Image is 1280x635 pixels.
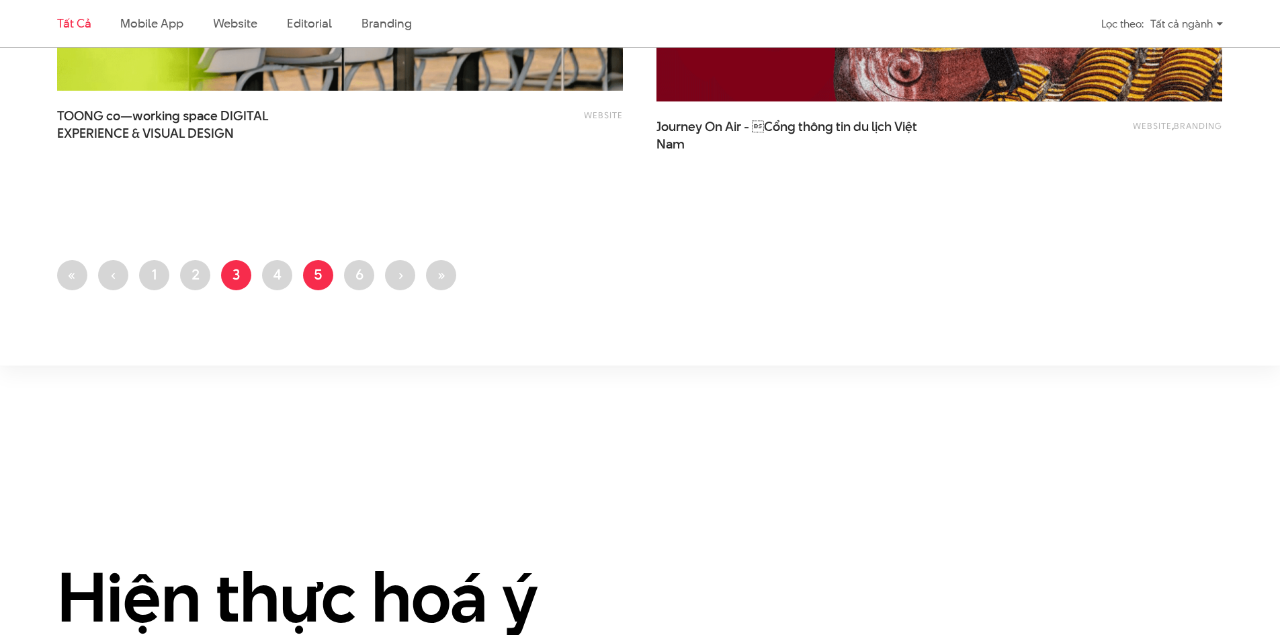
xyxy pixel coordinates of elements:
[1133,120,1172,132] a: Website
[584,109,623,121] a: Website
[111,264,116,284] span: ‹
[656,118,925,152] span: Journey On Air - Cổng thông tin du lịch Việt
[1101,12,1144,36] div: Lọc theo:
[180,260,210,290] a: 2
[1150,12,1223,36] div: Tất cả ngành
[213,15,257,32] a: Website
[656,118,925,152] a: Journey On Air - Cổng thông tin du lịch ViệtNam
[120,15,183,32] a: Mobile app
[344,260,374,290] a: 6
[57,108,326,141] a: TOONG co—working space DIGITALEXPERIENCE & VISUAL DESIGN
[361,15,411,32] a: Branding
[57,108,326,141] span: TOONG co—working space DIGITAL
[437,264,445,284] span: »
[68,264,77,284] span: «
[287,15,332,32] a: Editorial
[656,136,685,153] span: Nam
[262,260,292,290] a: 4
[996,118,1222,145] div: ,
[303,260,333,290] a: 5
[57,15,91,32] a: Tất cả
[139,260,169,290] a: 1
[398,264,403,284] span: ›
[57,125,234,142] span: EXPERIENCE & VISUAL DESIGN
[1174,120,1222,132] a: Branding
